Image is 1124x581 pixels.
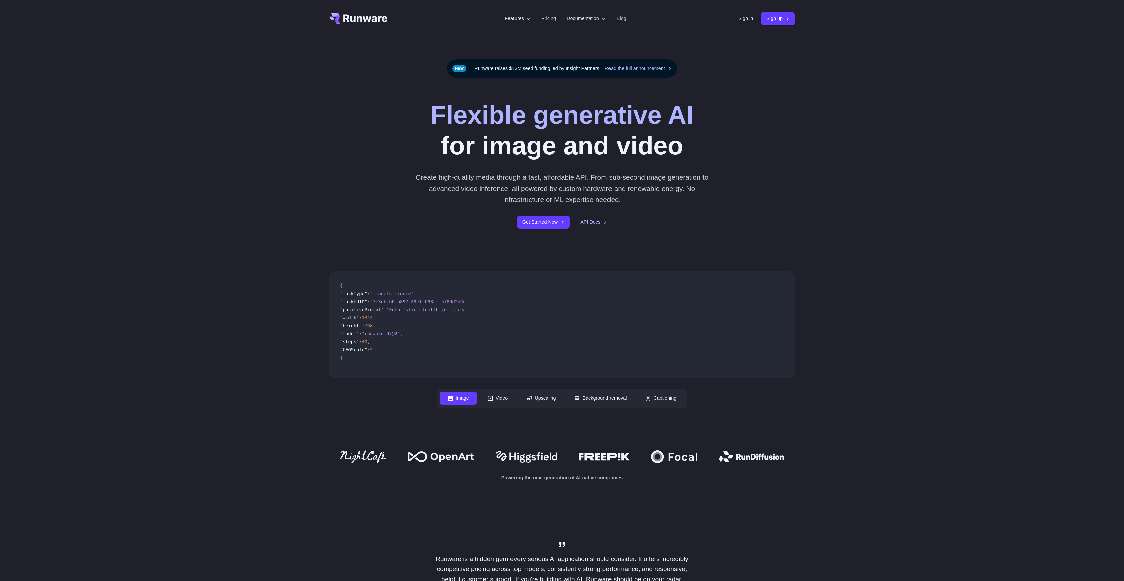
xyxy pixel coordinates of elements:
[505,15,531,22] label: Features
[617,15,626,22] a: Blog
[384,307,386,312] span: :
[637,392,684,405] button: Captioning
[359,331,362,336] span: :
[373,315,375,320] span: ,
[329,474,795,482] p: Powering the next generation of AI-native companies
[362,315,373,320] span: 1344
[359,315,362,320] span: :
[362,323,364,328] span: :
[340,355,343,360] span: }
[431,99,694,161] h1: for image and video
[566,392,635,405] button: Background removal
[340,307,384,312] span: "positivePrompt"
[340,347,367,352] span: "CFGScale"
[365,323,373,328] span: 768
[580,218,607,226] a: API Docs
[738,15,753,22] a: Sign in
[362,331,400,336] span: "runware:97@2"
[413,171,711,205] p: Create high-quality media through a fast, affordable API. From sub-second image generation to adv...
[541,15,556,22] a: Pricing
[340,323,362,328] span: "height"
[370,299,474,304] span: "7f3ebcb6-b897-49e1-b98c-f5789d2d40d7"
[519,392,564,405] button: Upscaling
[440,392,477,405] button: Image
[367,291,370,296] span: :
[605,65,672,72] a: Read the full announcement
[400,331,403,336] span: ,
[480,392,516,405] button: Video
[359,339,362,344] span: :
[340,283,343,288] span: {
[340,299,367,304] span: "taskUUID"
[362,339,367,344] span: 40
[373,323,375,328] span: ,
[340,331,359,336] span: "model"
[447,59,677,78] div: Runware raises $13M seed funding led by Insight Partners
[370,291,414,296] span: "imageInference"
[340,315,359,320] span: "width"
[329,13,387,24] a: Go to /
[517,216,570,229] a: Get Started Now
[367,347,370,352] span: :
[367,299,370,304] span: :
[340,339,359,344] span: "steps"
[367,339,370,344] span: ,
[567,15,606,22] label: Documentation
[370,347,373,352] span: 5
[761,12,795,25] a: Sign up
[431,100,694,129] strong: Flexible generative AI
[386,307,636,312] span: "Futuristic stealth jet streaking through a neon-lit cityscape with glowing purple exhaust"
[414,291,416,296] span: ,
[340,291,367,296] span: "taskType"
